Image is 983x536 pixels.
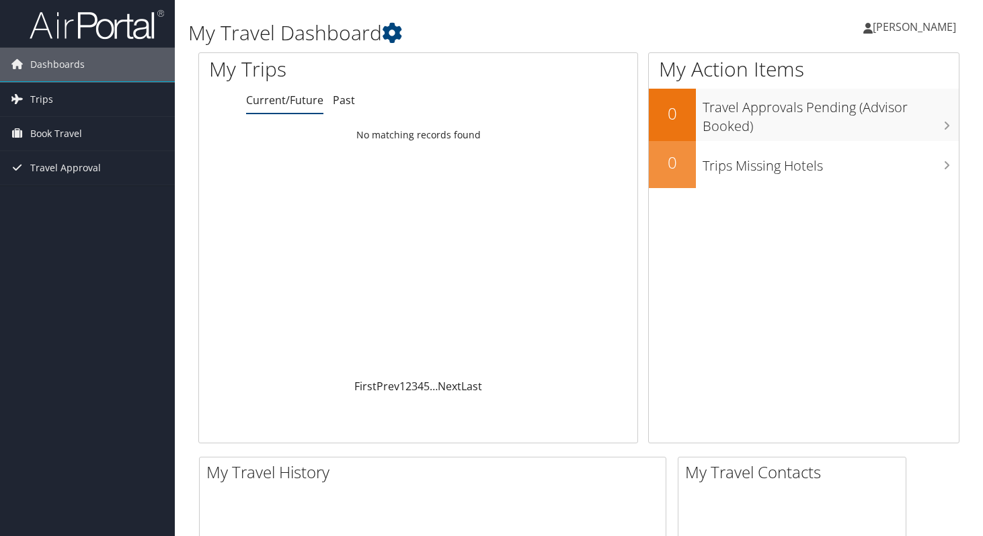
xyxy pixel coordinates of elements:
span: … [430,379,438,394]
span: [PERSON_NAME] [873,19,956,34]
span: Book Travel [30,117,82,150]
h2: My Travel Contacts [685,461,906,484]
a: 2 [405,379,411,394]
a: Next [438,379,461,394]
a: First [354,379,377,394]
a: Last [461,379,482,394]
a: Past [333,93,355,107]
h2: 0 [649,151,696,174]
img: airportal-logo.png [30,9,164,40]
a: Current/Future [246,93,323,107]
h3: Trips Missing Hotels [703,150,959,175]
span: Travel Approval [30,151,101,185]
a: [PERSON_NAME] [863,7,970,47]
a: Prev [377,379,399,394]
h1: My Trips [209,55,444,83]
a: 5 [424,379,430,394]
h1: My Action Items [649,55,959,83]
a: 0Trips Missing Hotels [649,141,959,188]
a: 3 [411,379,418,394]
td: No matching records found [199,123,637,147]
a: 1 [399,379,405,394]
h3: Travel Approvals Pending (Advisor Booked) [703,91,959,136]
a: 0Travel Approvals Pending (Advisor Booked) [649,89,959,140]
h1: My Travel Dashboard [188,19,709,47]
h2: My Travel History [206,461,666,484]
a: 4 [418,379,424,394]
span: Dashboards [30,48,85,81]
h2: 0 [649,102,696,125]
span: Trips [30,83,53,116]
